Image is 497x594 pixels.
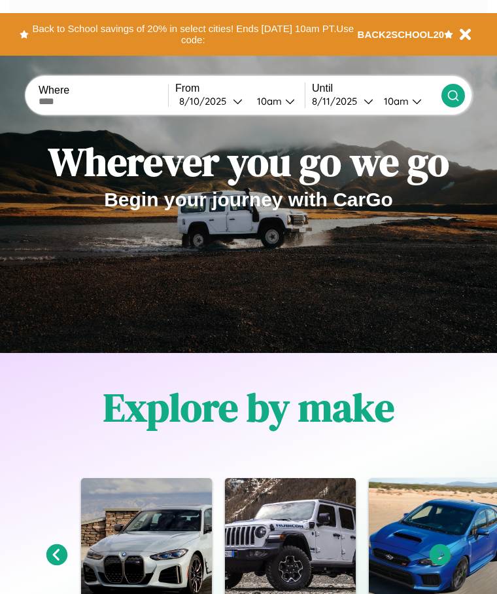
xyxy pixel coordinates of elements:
h1: Explore by make [103,381,394,434]
div: 10am [377,95,412,107]
button: 8/10/2025 [175,94,247,108]
div: 8 / 11 / 2025 [312,95,364,107]
button: 10am [247,94,305,108]
label: From [175,83,305,94]
label: Where [39,84,168,96]
label: Until [312,83,441,94]
button: Back to School savings of 20% in select cities! Ends [DATE] 10am PT.Use code: [29,20,358,49]
div: 10am [250,95,285,107]
button: 10am [373,94,441,108]
b: BACK2SCHOOL20 [358,29,445,40]
div: 8 / 10 / 2025 [179,95,233,107]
